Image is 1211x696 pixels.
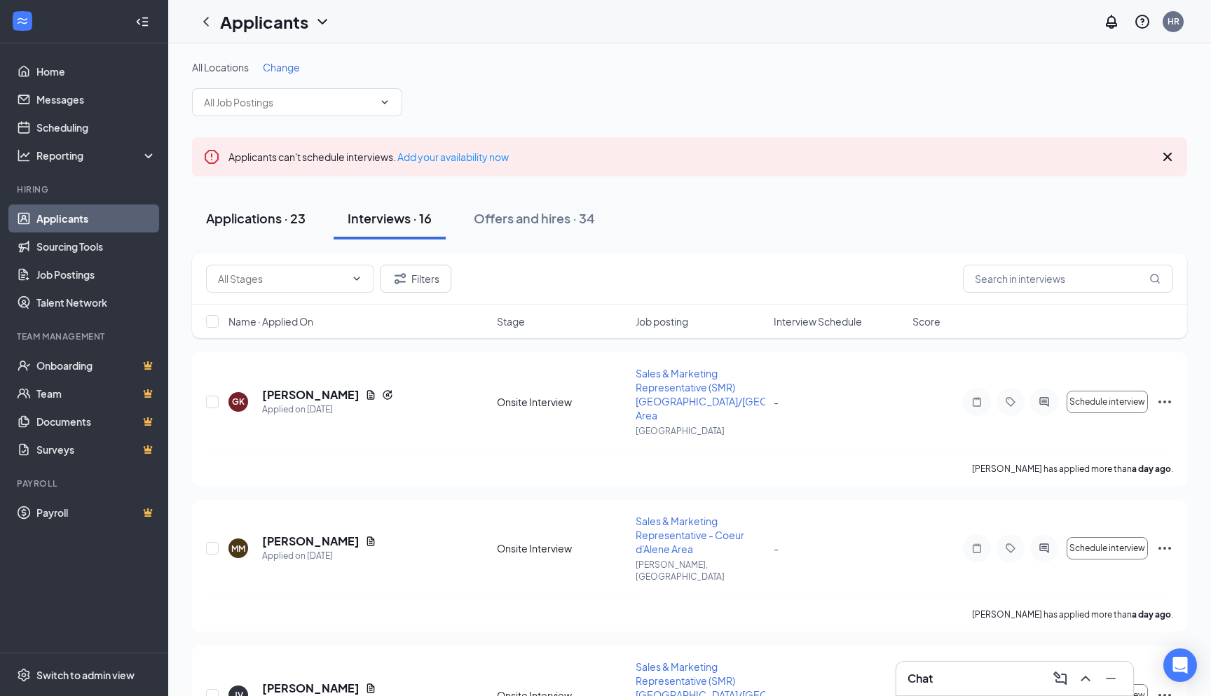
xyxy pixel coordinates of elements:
[36,85,156,113] a: Messages
[392,270,409,287] svg: Filter
[198,13,214,30] svg: ChevronLeft
[636,515,744,555] span: Sales & Marketing Representative - Coeur d'Alene Area
[636,314,688,328] span: Job posting
[36,288,156,316] a: Talent Network
[636,559,766,583] p: [PERSON_NAME], [GEOGRAPHIC_DATA]
[969,543,985,554] svg: Note
[774,542,779,555] span: -
[1069,543,1145,553] span: Schedule interview
[963,265,1173,293] input: Search in interviews
[1067,537,1148,559] button: Schedule interview
[36,232,156,260] a: Sourcing Tools
[36,408,156,436] a: DocumentsCrown
[17,183,153,195] div: Hiring
[969,396,985,408] svg: Note
[262,549,376,563] div: Applied on [DATE]
[36,352,156,380] a: OnboardingCrown
[1156,394,1173,410] svg: Ellipses
[262,387,360,403] h5: [PERSON_NAME]
[365,536,376,547] svg: Document
[1002,543,1019,554] svg: Tag
[1077,670,1094,687] svg: ChevronUp
[36,113,156,141] a: Scheduling
[36,668,135,682] div: Switch to admin view
[206,209,306,227] div: Applications · 23
[1168,15,1179,27] div: HR
[203,148,220,165] svg: Error
[1102,670,1119,687] svg: Minimize
[228,151,509,163] span: Applicants can't schedule interviews.
[972,608,1173,620] p: [PERSON_NAME] has applied more than .
[1132,464,1171,474] b: a day ago
[1036,396,1053,408] svg: ActiveChat
[774,396,779,408] span: -
[497,314,525,328] span: Stage
[379,97,390,108] svg: ChevronDown
[262,534,360,549] h5: [PERSON_NAME]
[1100,667,1122,690] button: Minimize
[231,543,245,555] div: MM
[262,403,393,417] div: Applied on [DATE]
[218,271,345,286] input: All Stages
[1103,13,1120,30] svg: Notifications
[36,260,156,288] a: Job Postings
[380,265,451,293] button: Filter Filters
[1052,670,1069,687] svg: ComposeMessage
[262,681,360,696] h5: [PERSON_NAME]
[1134,13,1151,30] svg: QuestionInfo
[135,15,149,29] svg: Collapse
[1049,667,1072,690] button: ComposeMessage
[314,13,331,30] svg: ChevronDown
[17,330,153,342] div: Team Management
[1159,148,1176,165] svg: Cross
[192,61,249,74] span: All Locations
[351,273,362,284] svg: ChevronDown
[365,389,376,401] svg: Document
[497,541,627,555] div: Onsite Interview
[636,367,844,422] span: Sales & Marketing Representative (SMR) [GEOGRAPHIC_DATA]/[GEOGRAPHIC_DATA] Area
[382,389,393,401] svg: Reapply
[972,463,1173,475] p: [PERSON_NAME] has applied more than .
[17,148,31,162] svg: Analysis
[1067,391,1148,413] button: Schedule interview
[908,671,933,686] h3: Chat
[204,95,374,110] input: All Job Postings
[17,668,31,682] svg: Settings
[228,314,313,328] span: Name · Applied On
[263,61,300,74] span: Change
[232,396,245,408] div: GK
[348,209,432,227] div: Interviews · 16
[474,209,595,227] div: Offers and hires · 34
[36,57,156,85] a: Home
[1002,396,1019,408] svg: Tag
[1156,540,1173,557] svg: Ellipses
[15,14,29,28] svg: WorkstreamLogo
[36,380,156,408] a: TeamCrown
[1069,397,1145,407] span: Schedule interview
[36,436,156,464] a: SurveysCrown
[1163,648,1197,682] div: Open Intercom Messenger
[1132,609,1171,620] b: a day ago
[497,395,627,409] div: Onsite Interview
[774,314,862,328] span: Interview Schedule
[17,478,153,489] div: Payroll
[397,151,509,163] a: Add your availability now
[1149,273,1161,284] svg: MagnifyingGlass
[36,204,156,232] a: Applicants
[36,499,156,527] a: PayrollCrown
[220,10,308,34] h1: Applicants
[912,314,940,328] span: Score
[1036,543,1053,554] svg: ActiveChat
[1074,667,1097,690] button: ChevronUp
[365,683,376,694] svg: Document
[636,425,766,437] p: [GEOGRAPHIC_DATA]
[36,148,157,162] div: Reporting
